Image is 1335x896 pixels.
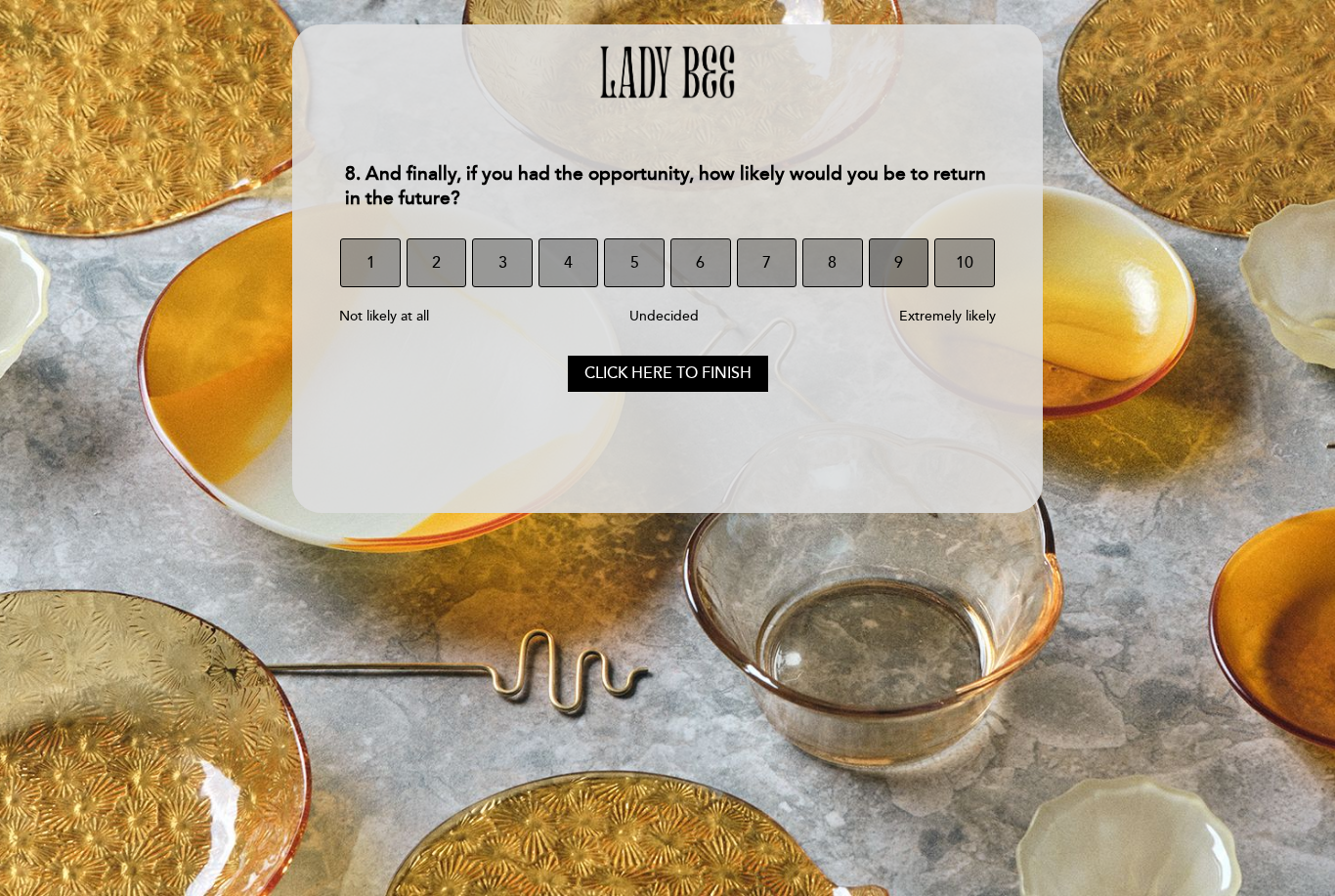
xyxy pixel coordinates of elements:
[630,235,639,290] span: 5
[472,238,533,287] button: 3
[329,150,1005,223] div: 8. And finally, if you had the opportunity, how likely would you be to return in the future?
[934,238,995,287] button: 10
[599,44,736,100] img: header_1750101906.png
[538,238,599,287] button: 4
[696,235,705,290] span: 6
[899,308,996,324] span: Extremely likely
[956,235,973,290] span: 10
[894,235,903,290] span: 9
[670,238,731,287] button: 6
[498,235,507,290] span: 3
[340,238,401,287] button: 1
[564,235,573,290] span: 4
[407,238,467,287] button: 2
[339,308,429,324] span: Not likely at all
[366,235,375,290] span: 1
[828,235,837,290] span: 8
[802,238,863,287] button: 8
[762,235,771,290] span: 7
[737,238,797,287] button: 7
[432,235,441,290] span: 2
[869,238,929,287] button: 9
[568,356,768,393] button: Click here to finish
[604,238,665,287] button: 5
[629,308,699,324] span: Undecided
